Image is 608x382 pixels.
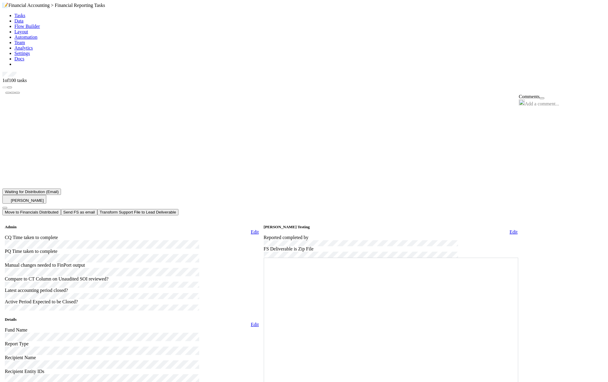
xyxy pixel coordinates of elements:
[14,45,33,50] a: Analytics
[519,94,540,99] span: Comments
[97,209,178,215] button: Transform Support File to Lead Deliverable
[5,249,259,254] div: PQ Time taken to complete
[2,78,27,83] span: 1 of 100 tasks
[5,225,259,229] h5: Admin
[14,18,23,23] a: Data
[5,189,59,194] span: Waiting for Distribution (Email)
[5,235,259,240] div: CQ Time taken to complete
[5,355,259,360] div: Recipient Name
[5,276,259,282] div: Compare to CT Column on Unaudited SOI reviewed?
[519,99,525,105] img: avatar_c0d2ec3f-77e2-40ea-8107-ee7bdb5edede.png
[5,196,11,202] img: avatar_b6a6ccf4-6160-40f7-90da-56c3221167ae.png
[251,322,259,327] a: Edit
[2,195,46,204] button: [PERSON_NAME]
[11,198,44,203] span: [PERSON_NAME]
[5,262,259,268] div: Manual changes needed to FinPort output
[264,246,518,252] div: FS Deliverable is Zip File
[264,225,518,229] h5: [PERSON_NAME] Testing
[5,369,259,374] div: Recipient Entity IDs
[2,3,8,8] span: 📝
[5,288,259,293] div: Latest accounting period closed?
[14,13,25,18] a: Tasks
[5,317,259,322] h5: Details
[5,299,259,305] div: Active Period Expected to be Closed?
[509,229,518,235] a: Edit
[14,40,25,45] a: Team
[8,3,105,8] span: Financial Accounting > Financial Reporting Tasks
[5,341,259,347] div: Report Type
[2,209,61,215] button: Move to Financials Distributed
[251,229,259,235] a: Edit
[2,189,61,195] button: Waiting for Distribution (Email)
[61,209,97,215] button: Send FS as email
[525,101,559,106] span: Add a comment...
[14,29,28,34] a: Layout
[5,327,259,333] div: Fund Name
[14,24,40,29] a: Flow Builder
[14,51,30,56] a: Settings
[264,235,518,240] div: Reported completed by
[14,56,24,61] a: Docs
[14,35,37,40] a: Automation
